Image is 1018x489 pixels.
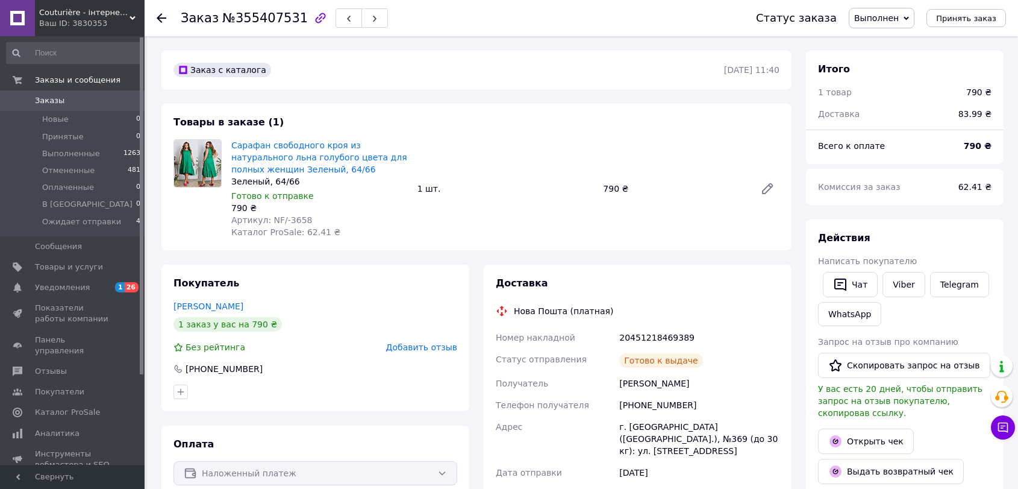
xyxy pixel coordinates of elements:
button: Скопировать запрос на отзыв [818,353,990,378]
button: Чат [823,272,878,297]
span: Выполнен [854,13,899,23]
span: Каталог ProSale: 62.41 ₴ [231,227,340,237]
div: Готово к выдаче [619,353,702,368]
div: г. [GEOGRAPHIC_DATA] ([GEOGRAPHIC_DATA].), №369 (до 30 кг): ул. [STREET_ADDRESS] [617,416,782,462]
a: Редактировать [755,177,779,201]
span: Новые [42,114,69,125]
a: Открыть чек [818,429,914,454]
div: Вернуться назад [157,12,166,24]
span: Сообщения [35,241,82,252]
span: Товары в заказе (1) [173,116,284,128]
span: Заказ [181,11,219,25]
div: 1 заказ у вас на 790 ₴ [173,317,282,332]
span: №355407531 [222,11,308,25]
input: Поиск [6,42,142,64]
div: Нова Пошта (платная) [511,305,616,317]
div: Зеленый, 64/66 [231,175,408,188]
span: Номер накладной [496,333,575,342]
span: Отзывы [35,366,67,377]
div: [DATE] [617,462,782,484]
span: Дата отправки [496,468,562,478]
span: 1263 [123,148,140,159]
span: Комиссия за заказ [818,182,901,192]
time: [DATE] 11:40 [724,65,779,75]
button: Выдать возвратный чек [818,459,964,484]
span: Добавить отзыв [386,342,457,352]
span: 26 [125,282,139,292]
span: 1 [115,282,125,292]
span: Получатель [496,379,548,388]
a: [PERSON_NAME] [173,301,243,311]
span: Инструменты вебмастера и SEO [35,449,111,470]
span: Статус отправления [496,355,587,364]
span: Couturière - інтернет магазин жіночого одягу [39,7,130,18]
div: 790 ₴ [231,202,408,214]
span: Выполненные [42,148,100,159]
span: Доставка [496,277,548,289]
span: Заказы и сообщения [35,75,120,86]
a: Telegram [930,272,989,297]
a: Viber [882,272,925,297]
div: [PHONE_NUMBER] [617,394,782,416]
button: Чат с покупателем [991,415,1015,440]
span: Действия [818,232,870,244]
span: Написать покупателю [818,256,917,266]
span: Ожидает отправки [42,216,121,227]
div: [PERSON_NAME] [617,373,782,394]
span: Каталог ProSale [35,407,100,418]
div: 790 ₴ [966,86,991,98]
span: В [GEOGRAPHIC_DATA] [42,199,133,210]
span: 0 [136,199,140,210]
span: Доставка [818,109,860,119]
span: Уведомления [35,282,90,293]
span: Адрес [496,422,522,432]
div: 83.99 ₴ [951,101,999,127]
div: 20451218469389 [617,327,782,349]
div: Заказ с каталога [173,63,271,77]
div: Ваш ID: 3830353 [39,18,145,29]
span: 1 товар [818,87,852,97]
div: 1 шт. [413,180,599,197]
span: 0 [136,114,140,125]
span: Покупатель [173,277,239,289]
a: Сарафан свободного кроя из натурального льна голубого цвета для полных женщин Зеленый, 64/66 [231,140,407,174]
span: Оплата [173,438,214,450]
span: Телефон получателя [496,400,589,410]
span: Принятые [42,131,84,142]
span: Всего к оплате [818,141,885,151]
span: 481 [128,165,140,176]
b: 790 ₴ [964,141,991,151]
span: 62.41 ₴ [958,182,991,192]
span: Оплаченные [42,182,94,193]
div: 790 ₴ [598,180,751,197]
span: 0 [136,131,140,142]
span: Запрос на отзыв про компанию [818,337,958,347]
span: Панель управления [35,335,111,356]
span: Отмененные [42,165,95,176]
span: Показатели работы компании [35,303,111,324]
span: Без рейтинга [186,342,245,352]
div: [PHONE_NUMBER] [184,363,264,375]
span: Аналитика [35,428,80,439]
button: Принять заказ [926,9,1006,27]
span: Готово к отправке [231,191,314,201]
span: Артикул: NF/-3658 [231,215,313,225]
a: WhatsApp [818,302,881,326]
span: Товары и услуги [35,262,103,273]
img: Сарафан свободного кроя из натурального льна голубого цвета для полных женщин Зеленый, 64/66 [174,140,221,187]
span: 4 [136,216,140,227]
span: Заказы [35,95,64,106]
span: Покупатели [35,386,84,397]
div: Статус заказа [756,12,837,24]
span: У вас есть 20 дней, чтобы отправить запрос на отзыв покупателю, скопировав ссылку. [818,384,982,418]
span: Принять заказ [936,14,996,23]
span: 0 [136,182,140,193]
span: Итого [818,63,850,75]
